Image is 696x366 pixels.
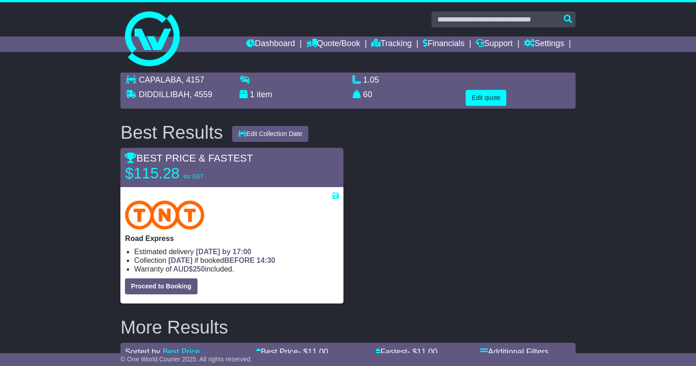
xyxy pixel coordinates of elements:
a: Best Price- $11.00 [256,347,328,356]
button: Proceed to Booking [125,278,197,294]
span: 11.00 [308,347,328,356]
span: Sorted by [125,347,160,356]
span: 14:30 [257,256,275,264]
span: - $ [298,347,328,356]
span: , 4157 [182,75,204,84]
span: item [257,90,272,99]
span: inc GST [184,173,203,180]
div: Best Results [116,122,228,142]
span: 1 [250,90,255,99]
a: Fastest- $11.00 [375,347,437,356]
a: Support [476,37,513,52]
span: CAPALABA [139,75,182,84]
span: [DATE] [168,256,192,264]
span: $ [189,265,205,273]
button: Edit Collection Date [232,126,308,142]
span: 1.05 [363,75,379,84]
span: BEST PRICE & FASTEST [125,152,253,164]
a: Best Price [162,347,200,356]
a: Financials [423,37,464,52]
a: Additional Filters [480,347,549,356]
a: Tracking [371,37,411,52]
a: Dashboard [246,37,295,52]
li: Warranty of AUD included. [134,265,339,273]
button: Edit quote [466,90,506,106]
span: DIDDILLIBAH [139,90,189,99]
span: [DATE] by 17:00 [196,248,252,256]
a: Settings [524,37,564,52]
a: Quote/Book [306,37,360,52]
p: $115.28 [125,164,239,183]
h2: More Results [120,317,575,337]
span: 250 [193,265,205,273]
span: 11.00 [417,347,437,356]
span: if booked [168,256,275,264]
span: 60 [363,90,372,99]
span: - $ [407,347,437,356]
span: , 4559 [189,90,212,99]
p: Road Express [125,234,339,243]
li: Estimated delivery [134,247,339,256]
span: © One World Courier 2025. All rights reserved. [120,356,252,363]
li: Collection [134,256,339,265]
span: BEFORE [224,256,255,264]
img: TNT Domestic: Road Express [125,200,204,230]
